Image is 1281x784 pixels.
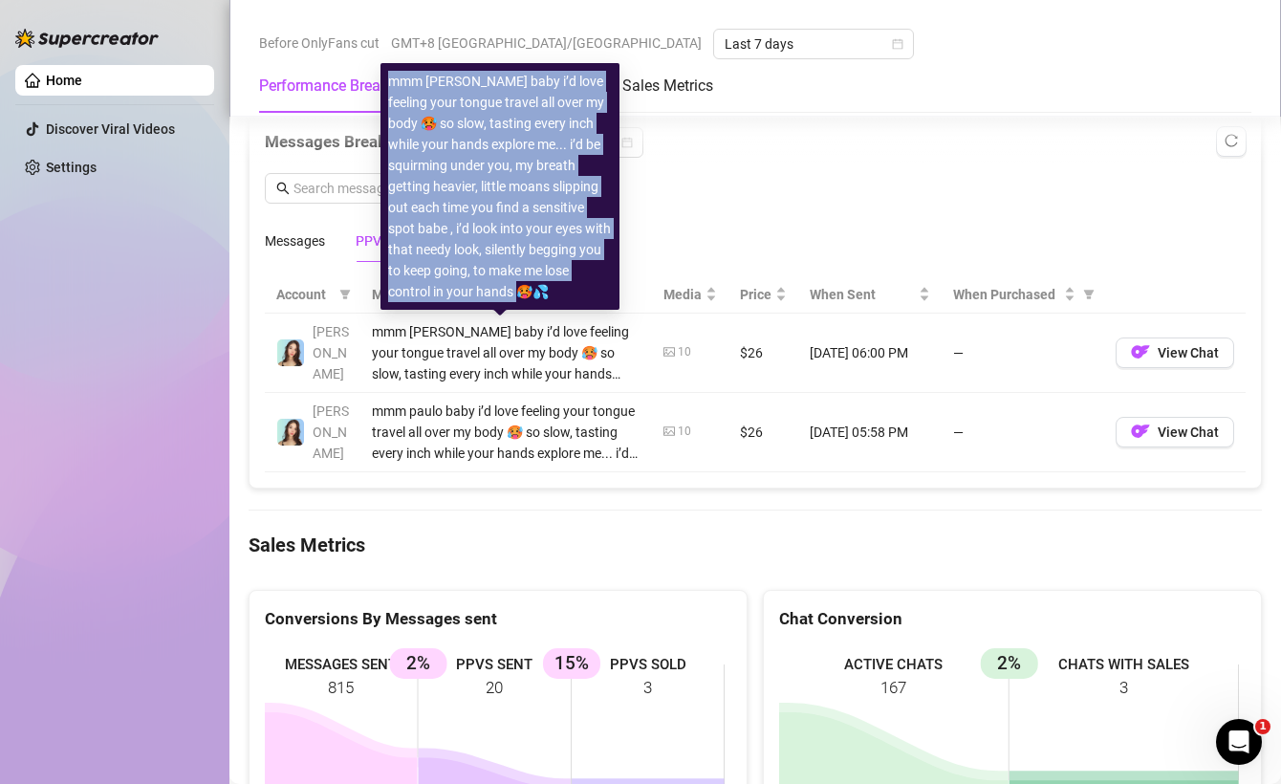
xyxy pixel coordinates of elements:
td: — [942,314,1104,393]
span: View Chat [1158,345,1219,360]
a: Settings [46,160,97,175]
a: Discover Viral Videos [46,121,175,137]
span: When Sent [810,284,915,305]
div: Messages [265,230,325,251]
td: $26 [728,393,798,472]
a: OFView Chat [1116,428,1234,444]
img: OF [1131,422,1150,441]
div: Performance Breakdown [259,75,425,98]
th: Media [652,276,728,314]
span: filter [336,280,355,309]
div: mmm [PERSON_NAME] baby i’d love feeling your tongue travel all over my body 🥵 so slow, tasting ev... [372,321,640,384]
td: [DATE] 06:00 PM [798,314,942,393]
th: Message [360,276,652,314]
button: OFView Chat [1116,338,1234,368]
span: picture [663,346,675,358]
input: Search messages [293,178,489,199]
td: — [942,393,1104,472]
th: Price [728,276,798,314]
span: [PERSON_NAME] [313,403,349,461]
img: Amelia [277,339,304,366]
button: OFView Chat [1116,417,1234,447]
span: [PERSON_NAME] [313,324,349,381]
td: $26 [728,314,798,393]
span: Before OnlyFans cut [259,29,380,57]
span: Account [276,284,332,305]
span: GMT+8 [GEOGRAPHIC_DATA]/[GEOGRAPHIC_DATA] [391,29,702,57]
span: Price [740,284,771,305]
span: Media [663,284,702,305]
img: logo-BBDzfeDw.svg [15,29,159,48]
img: OF [1131,342,1150,361]
span: When Purchased [953,284,1060,305]
div: Conversions By Messages sent [265,606,731,632]
div: PPVs [356,230,388,251]
th: When Sent [798,276,942,314]
img: Amelia [277,419,304,446]
span: 1 [1255,719,1270,734]
th: When Purchased [942,276,1104,314]
div: Chat Conversion [779,606,1246,632]
a: Home [46,73,82,88]
div: 10 [678,343,691,361]
div: 10 [678,423,691,441]
span: search [276,182,290,195]
span: View Chat [1158,425,1219,440]
div: Sales Metrics [622,75,713,98]
span: calendar [892,38,903,50]
span: filter [1083,289,1095,300]
span: Last 7 days [725,30,902,58]
span: filter [339,289,351,300]
span: picture [663,425,675,437]
span: filter [1079,280,1098,309]
div: mmm [PERSON_NAME] baby i’d love feeling your tongue travel all over my body 🥵 so slow, tasting ev... [388,71,612,302]
a: OFView Chat [1116,349,1234,364]
span: calendar [621,137,633,148]
span: reload [1225,134,1238,147]
h4: Sales Metrics [249,532,1262,558]
td: [DATE] 05:58 PM [798,393,942,472]
div: Messages Breakdown [265,127,1246,158]
iframe: Intercom live chat [1216,719,1262,765]
div: mmm paulo baby i’d love feeling your tongue travel all over my body 🥵 so slow, tasting every inch... [372,401,640,464]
